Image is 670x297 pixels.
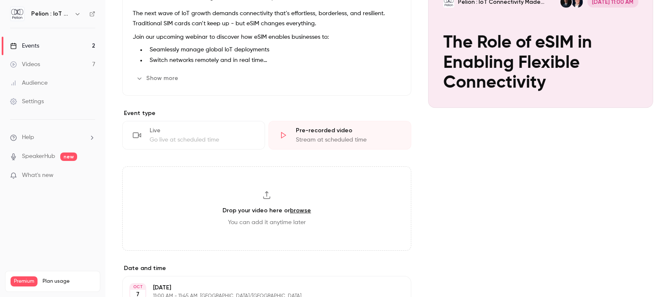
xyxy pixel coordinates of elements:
li: help-dropdown-opener [10,133,95,142]
p: The next wave of IoT growth demands connectivity that’s effortless, borderless, and resilient. Tr... [133,8,401,29]
div: Pre-recorded videoStream at scheduled time [268,121,411,150]
span: You can add it anytime later [228,218,306,227]
div: Pre-recorded video [296,126,401,135]
button: Show more [133,72,183,85]
li: Seamlessly manage global IoT deployments [146,45,401,54]
div: LiveGo live at scheduled time [122,121,265,150]
div: Go live at scheduled time [150,136,255,144]
div: Live [150,126,255,135]
label: Date and time [122,264,411,273]
div: Events [10,42,39,50]
div: OCT [130,284,145,290]
h3: Drop your video here or [222,206,311,215]
h6: Pelion : IoT Connectivity Made Effortless [31,10,71,18]
div: Audience [10,79,48,87]
p: [DATE] [153,284,367,292]
div: Stream at scheduled time [296,136,401,144]
div: Settings [10,97,44,106]
a: browse [290,207,311,214]
iframe: Noticeable Trigger [85,172,95,179]
li: Switch networks remotely and in real time [146,56,401,65]
a: SpeakerHub [22,152,55,161]
span: Help [22,133,34,142]
span: Premium [11,276,38,286]
span: new [60,153,77,161]
p: Event type [122,109,411,118]
div: Videos [10,60,40,69]
span: What's new [22,171,54,180]
span: Plan usage [43,278,95,285]
img: Pelion : IoT Connectivity Made Effortless [11,7,24,21]
p: Join our upcoming webinar to discover how eSIM enables businesses to: [133,32,401,42]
